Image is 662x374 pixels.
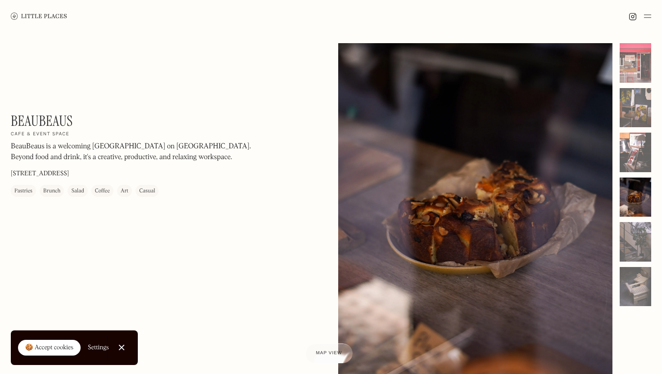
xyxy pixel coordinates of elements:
[316,351,342,356] span: Map view
[11,131,69,138] h2: Cafe & event space
[11,112,73,129] h1: BeauBeaus
[71,187,84,196] div: Salad
[305,343,353,363] a: Map view
[88,344,109,351] div: Settings
[18,340,81,356] a: 🍪 Accept cookies
[121,187,128,196] div: Art
[139,187,155,196] div: Casual
[11,169,69,178] p: [STREET_ADDRESS]
[14,187,32,196] div: Pastries
[11,141,254,163] p: BeauBeaus is a welcoming [GEOGRAPHIC_DATA] on [GEOGRAPHIC_DATA]. Beyond food and drink, it's a cr...
[43,187,60,196] div: Brunch
[95,187,110,196] div: Coffee
[25,343,73,352] div: 🍪 Accept cookies
[88,338,109,358] a: Settings
[113,338,131,356] a: Close Cookie Popup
